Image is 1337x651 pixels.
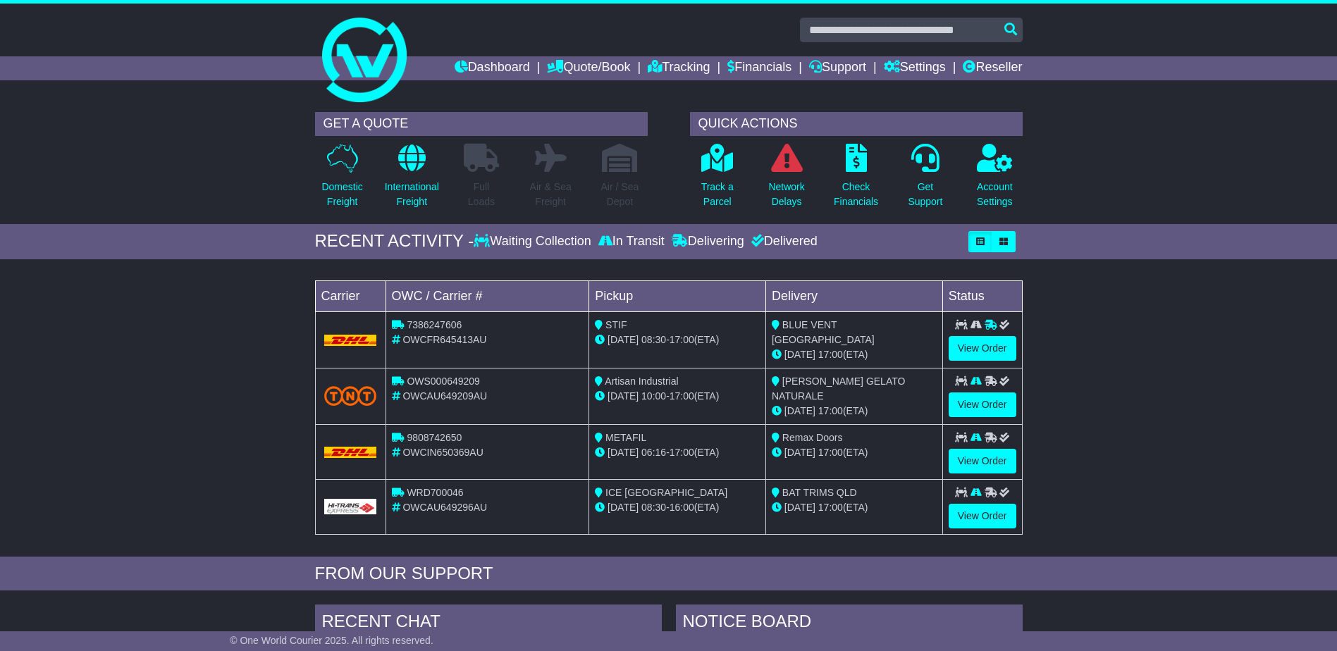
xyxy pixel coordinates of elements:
a: View Order [949,392,1016,417]
span: OWS000649209 [407,376,480,387]
span: 10:00 [641,390,666,402]
div: - (ETA) [595,500,760,515]
div: (ETA) [772,445,937,460]
span: 17:00 [818,349,843,360]
a: Settings [884,56,946,80]
span: 08:30 [641,502,666,513]
span: [DATE] [784,405,815,416]
span: 17:00 [818,405,843,416]
a: DomesticFreight [321,143,363,217]
span: OWCFR645413AU [402,334,486,345]
a: View Order [949,336,1016,361]
a: GetSupport [907,143,943,217]
span: 08:30 [641,334,666,345]
p: Network Delays [768,180,804,209]
div: (ETA) [772,347,937,362]
div: RECENT CHAT [315,604,662,643]
a: Reseller [963,56,1022,80]
a: NetworkDelays [768,143,805,217]
img: GetCarrierServiceLogo [324,499,377,514]
a: Support [809,56,866,80]
span: 17:00 [670,447,694,458]
span: Remax Doors [782,432,843,443]
p: Get Support [908,180,942,209]
span: 17:00 [818,447,843,458]
span: 17:00 [670,390,694,402]
td: Status [942,280,1022,311]
td: Carrier [315,280,386,311]
td: OWC / Carrier # [386,280,589,311]
p: Track a Parcel [701,180,734,209]
p: Air & Sea Freight [530,180,572,209]
div: - (ETA) [595,333,760,347]
span: © One World Courier 2025. All rights reserved. [230,635,433,646]
span: 7386247606 [407,319,462,330]
div: Delivered [748,234,818,249]
p: Domestic Freight [321,180,362,209]
span: 06:16 [641,447,666,458]
span: [DATE] [784,502,815,513]
span: Artisan Industrial [605,376,678,387]
a: CheckFinancials [833,143,879,217]
div: (ETA) [772,404,937,418]
span: [PERSON_NAME] GELATO NATURALE [772,376,905,402]
span: STIF [605,319,627,330]
div: Waiting Collection [474,234,594,249]
span: [DATE] [608,390,639,402]
img: DHL.png [324,335,377,346]
div: RECENT ACTIVITY - [315,231,474,252]
span: [DATE] [608,334,639,345]
a: Track aParcel [701,143,734,217]
div: GET A QUOTE [315,112,648,136]
a: View Order [949,504,1016,528]
td: Delivery [765,280,942,311]
div: - (ETA) [595,389,760,404]
p: Air / Sea Depot [601,180,639,209]
a: View Order [949,449,1016,473]
span: METAFIL [605,432,646,443]
span: BLUE VENT [GEOGRAPHIC_DATA] [772,319,875,345]
span: OWCIN650369AU [402,447,483,458]
img: TNT_Domestic.png [324,386,377,405]
span: 17:00 [818,502,843,513]
a: Quote/Book [547,56,630,80]
p: Account Settings [977,180,1013,209]
span: 16:00 [670,502,694,513]
p: Check Financials [834,180,878,209]
span: [DATE] [784,349,815,360]
div: (ETA) [772,500,937,515]
span: 17:00 [670,334,694,345]
span: OWCAU649296AU [402,502,487,513]
span: WRD700046 [407,487,463,498]
span: [DATE] [784,447,815,458]
div: QUICK ACTIONS [690,112,1023,136]
a: Financials [727,56,791,80]
a: Dashboard [455,56,530,80]
div: FROM OUR SUPPORT [315,564,1023,584]
div: NOTICE BOARD [676,604,1023,643]
td: Pickup [589,280,766,311]
div: - (ETA) [595,445,760,460]
span: [DATE] [608,447,639,458]
a: AccountSettings [976,143,1013,217]
div: Delivering [668,234,748,249]
span: OWCAU649209AU [402,390,487,402]
span: 9808742650 [407,432,462,443]
a: Tracking [648,56,710,80]
p: International Freight [385,180,439,209]
img: DHL.png [324,447,377,458]
span: [DATE] [608,502,639,513]
div: In Transit [595,234,668,249]
span: ICE [GEOGRAPHIC_DATA] [605,487,727,498]
span: BAT TRIMS QLD [782,487,857,498]
p: Full Loads [464,180,499,209]
a: InternationalFreight [384,143,440,217]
